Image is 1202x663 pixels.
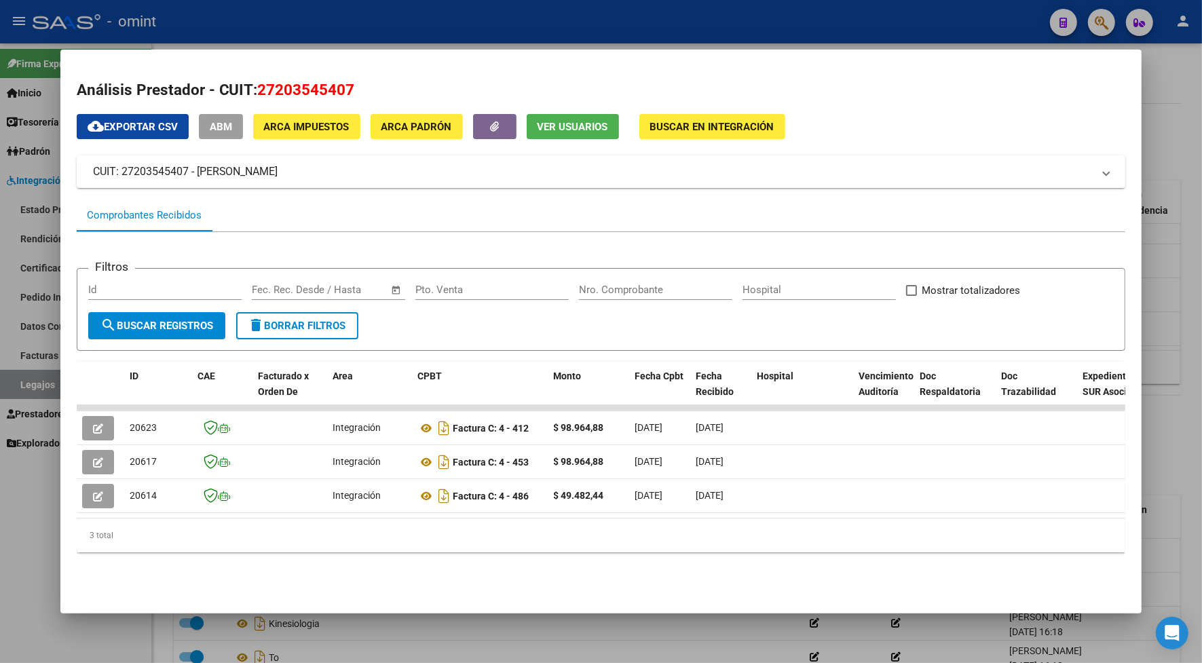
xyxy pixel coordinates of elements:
[696,456,724,467] span: [DATE]
[859,371,914,397] span: Vencimiento Auditoría
[554,456,604,467] strong: $ 98.964,88
[635,422,663,433] span: [DATE]
[554,422,604,433] strong: $ 98.964,88
[87,208,202,223] div: Comprobantes Recibidos
[630,362,691,421] datatable-header-cell: Fecha Cpbt
[253,114,360,139] button: ARCA Impuestos
[333,422,381,433] span: Integración
[130,490,157,501] span: 20614
[210,121,232,133] span: ABM
[198,371,215,381] span: CAE
[124,362,192,421] datatable-header-cell: ID
[696,371,734,397] span: Fecha Recibido
[920,371,981,397] span: Doc Respaldatoria
[635,490,663,501] span: [DATE]
[635,371,684,381] span: Fecha Cpbt
[1083,371,1144,397] span: Expediente SUR Asociado
[130,371,138,381] span: ID
[388,282,404,298] button: Open calendar
[259,371,309,397] span: Facturado x Orden De
[333,456,381,467] span: Integración
[77,518,1126,552] div: 3 total
[453,457,529,468] strong: Factura C: 4 - 453
[252,284,307,296] input: Fecha inicio
[691,362,752,421] datatable-header-cell: Fecha Recibido
[650,121,774,133] span: Buscar en Integración
[453,423,529,434] strong: Factura C: 4 - 412
[319,284,385,296] input: Fecha fin
[554,490,604,501] strong: $ 49.482,44
[436,485,453,507] i: Descargar documento
[696,490,724,501] span: [DATE]
[77,114,189,139] button: Exportar CSV
[1002,371,1057,397] span: Doc Trazabilidad
[236,312,358,339] button: Borrar Filtros
[258,81,355,98] span: 27203545407
[130,422,157,433] span: 20623
[915,362,996,421] datatable-header-cell: Doc Respaldatoria
[130,456,157,467] span: 20617
[639,114,785,139] button: Buscar en Integración
[752,362,854,421] datatable-header-cell: Hospital
[77,155,1126,188] mat-expansion-panel-header: CUIT: 27203545407 - [PERSON_NAME]
[248,317,265,333] mat-icon: delete
[333,371,354,381] span: Area
[696,422,724,433] span: [DATE]
[554,371,582,381] span: Monto
[77,79,1126,102] h2: Análisis Prestador - CUIT:
[248,320,346,332] span: Borrar Filtros
[100,317,117,333] mat-icon: search
[381,121,452,133] span: ARCA Padrón
[264,121,350,133] span: ARCA Impuestos
[1156,617,1188,649] div: Open Intercom Messenger
[88,258,135,276] h3: Filtros
[436,417,453,439] i: Descargar documento
[548,362,630,421] datatable-header-cell: Monto
[854,362,915,421] datatable-header-cell: Vencimiento Auditoría
[996,362,1078,421] datatable-header-cell: Doc Trazabilidad
[253,362,328,421] datatable-header-cell: Facturado x Orden De
[192,362,253,421] datatable-header-cell: CAE
[328,362,413,421] datatable-header-cell: Area
[100,320,213,332] span: Buscar Registros
[922,282,1021,299] span: Mostrar totalizadores
[527,114,619,139] button: Ver Usuarios
[88,121,178,133] span: Exportar CSV
[333,490,381,501] span: Integración
[88,312,225,339] button: Buscar Registros
[436,451,453,473] i: Descargar documento
[199,114,243,139] button: ABM
[1078,362,1152,421] datatable-header-cell: Expediente SUR Asociado
[538,121,608,133] span: Ver Usuarios
[413,362,548,421] datatable-header-cell: CPBT
[88,118,104,134] mat-icon: cloud_download
[635,456,663,467] span: [DATE]
[453,491,529,501] strong: Factura C: 4 - 486
[93,164,1093,180] mat-panel-title: CUIT: 27203545407 - [PERSON_NAME]
[371,114,463,139] button: ARCA Padrón
[757,371,794,381] span: Hospital
[418,371,443,381] span: CPBT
